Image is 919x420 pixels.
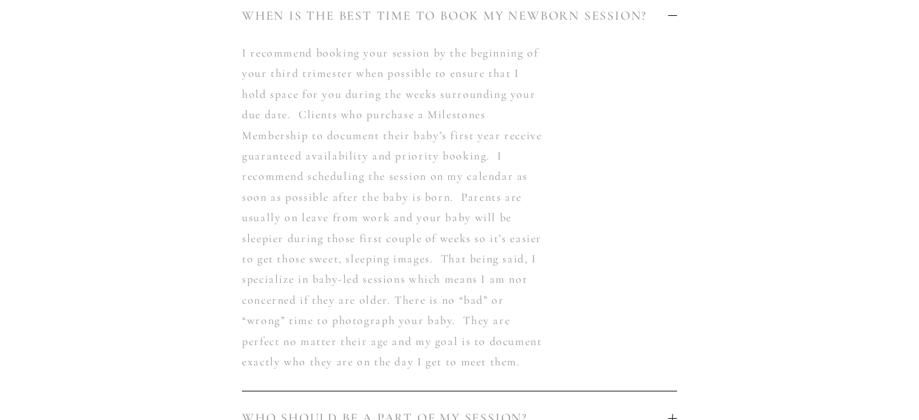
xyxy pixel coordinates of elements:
[242,8,668,24] span: WHEN IS THE BEST TIME TO BOOK MY NEWBORN SESSION?
[242,43,677,391] div: WHEN IS THE BEST TIME TO BOOK MY NEWBORN SESSION?
[242,43,546,372] p: I recommend booking your session by the beginning of your third trimester when possible to ensure...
